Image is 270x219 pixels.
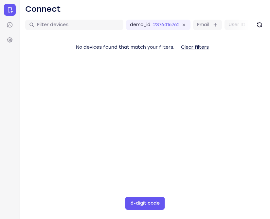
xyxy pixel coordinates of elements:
[4,4,16,16] a: Connect
[25,4,61,14] h1: Connect
[4,19,16,31] a: Sessions
[125,197,165,210] button: 6-digit code
[254,20,265,30] button: Refresh
[130,22,151,28] label: demo_id
[37,22,119,28] input: Filter devices...
[228,22,245,28] label: User ID
[197,22,209,28] label: Email
[176,41,214,54] button: Clear filters
[4,34,16,46] a: Settings
[76,44,174,50] span: No devices found that match your filters.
